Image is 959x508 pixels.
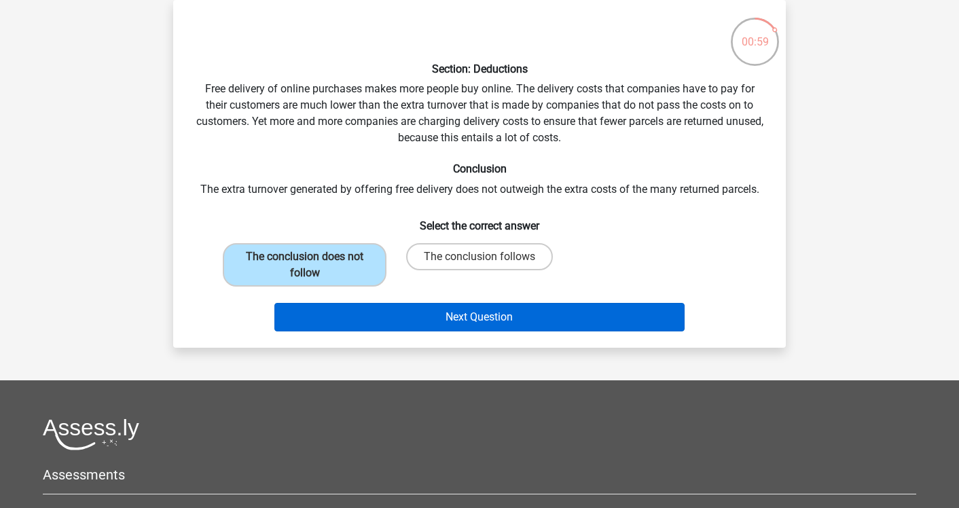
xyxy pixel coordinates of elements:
button: Next Question [274,303,685,331]
h6: Section: Deductions [195,62,764,75]
div: 00:59 [729,16,780,50]
h6: Conclusion [195,162,764,175]
div: Free delivery of online purchases makes more people buy online. The delivery costs that companies... [179,11,780,337]
label: The conclusion follows [406,243,553,270]
h5: Assessments [43,467,916,483]
img: Assessly logo [43,418,139,450]
label: The conclusion does not follow [223,243,386,287]
h6: Select the correct answer [195,208,764,232]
